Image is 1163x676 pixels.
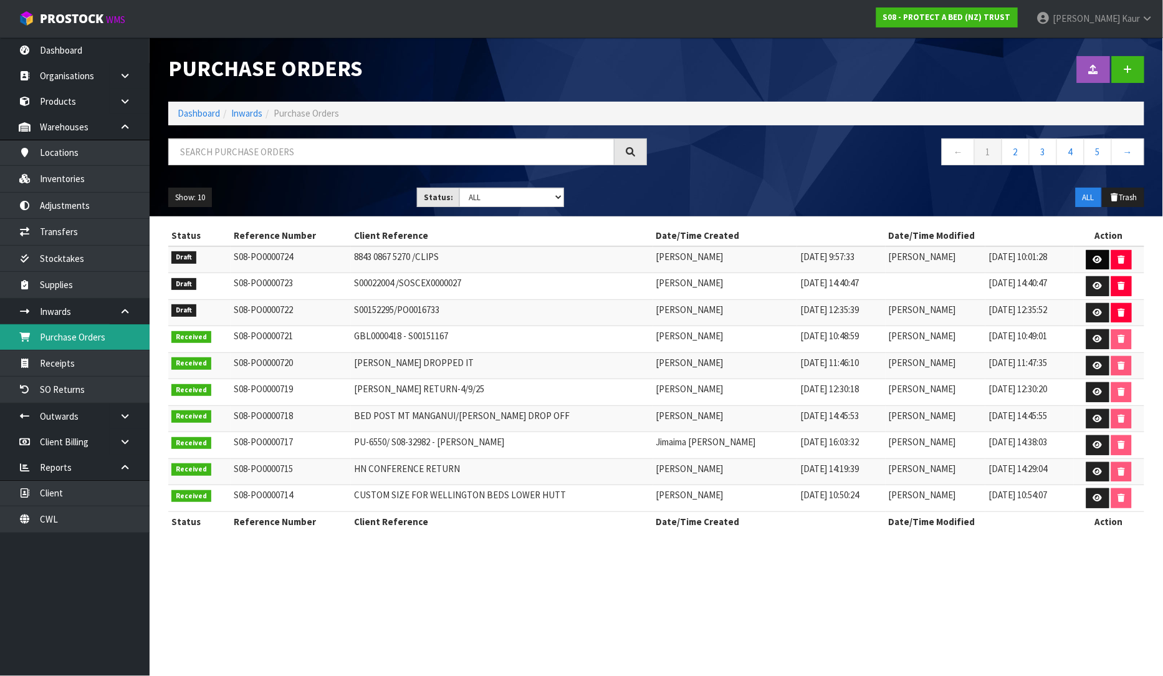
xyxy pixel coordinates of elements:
th: Date/Time Modified [886,511,1074,531]
span: [PERSON_NAME] [889,463,956,475]
span: [DATE] 11:46:10 [800,357,859,369]
td: GBL0000418 - S00151167 [351,326,653,353]
a: ← [942,138,975,165]
a: 4 [1056,138,1084,165]
td: [PERSON_NAME] DROPPED IT [351,352,653,379]
td: CUSTOM SIZE FOR WELLINGTON BEDS LOWER HUTT [351,485,653,512]
span: Received [171,357,211,370]
span: ProStock [40,11,103,27]
span: [PERSON_NAME] [889,251,956,263]
td: S00152295/PO0016733 [351,299,653,326]
span: [DATE] 14:40:47 [988,277,1047,289]
span: [DATE] 10:50:24 [800,489,859,501]
span: [DATE] 9:57:33 [800,251,854,263]
span: [DATE] 12:35:52 [988,304,1047,316]
strong: S08 - PROTECT A BED (NZ) TRUST [883,12,1011,22]
span: [DATE] 10:49:01 [988,330,1047,342]
button: Trash [1103,188,1144,208]
span: [PERSON_NAME] [656,383,724,395]
span: Draft [171,251,196,264]
td: S08-PO0000720 [231,352,351,379]
td: S08-PO0000714 [231,485,351,512]
a: 1 [974,138,1002,165]
small: WMS [106,14,125,26]
span: [DATE] 10:48:59 [800,330,859,342]
span: [PERSON_NAME] [889,357,956,369]
span: [DATE] 10:54:07 [988,489,1047,501]
a: 3 [1029,138,1057,165]
span: [DATE] 14:38:03 [988,436,1047,448]
span: Kaur [1122,12,1140,24]
span: Draft [171,278,196,291]
span: [PERSON_NAME] [889,304,956,316]
span: [DATE] 10:01:28 [988,251,1047,263]
td: BED POST MT MANGANUI/[PERSON_NAME] DROP OFF [351,405,653,432]
th: Action [1074,511,1144,531]
td: [PERSON_NAME] RETURN-4/9/25 [351,379,653,406]
span: [PERSON_NAME] [656,357,724,369]
span: [PERSON_NAME] [656,277,724,289]
th: Reference Number [231,226,351,246]
span: [DATE] 12:30:18 [800,383,859,395]
td: S08-PO0000715 [231,458,351,485]
span: [PERSON_NAME] [656,251,724,263]
span: [DATE] 14:19:39 [800,463,859,475]
td: S00022004 /SOSCEX0000027 [351,273,653,300]
td: S08-PO0000719 [231,379,351,406]
td: S08-PO0000724 [231,246,351,273]
span: Received [171,384,211,397]
span: Jimaima [PERSON_NAME] [656,436,756,448]
span: [PERSON_NAME] [656,304,724,316]
h1: Purchase Orders [168,56,647,80]
span: [PERSON_NAME] [656,489,724,501]
a: 5 [1084,138,1112,165]
strong: Status: [424,192,453,203]
span: [DATE] 16:03:32 [800,436,859,448]
span: [DATE] 12:30:20 [988,383,1047,395]
a: → [1111,138,1144,165]
span: Received [171,410,211,423]
span: [PERSON_NAME] [889,383,956,395]
span: Received [171,490,211,503]
span: [PERSON_NAME] [656,463,724,475]
span: [DATE] 14:40:47 [800,277,859,289]
th: Date/Time Modified [886,226,1074,246]
span: [PERSON_NAME] [889,330,956,342]
span: Received [171,331,211,344]
a: Dashboard [178,107,220,119]
button: Show: 10 [168,188,212,208]
td: S08-PO0000722 [231,299,351,326]
span: Received [171,437,211,450]
a: S08 - PROTECT A BED (NZ) TRUST [876,7,1018,27]
td: 8843 0867 5270 /CLIPS [351,246,653,273]
img: cube-alt.png [19,11,34,26]
th: Status [168,511,231,531]
span: [DATE] 11:47:35 [988,357,1047,369]
span: Received [171,463,211,476]
th: Status [168,226,231,246]
a: Inwards [231,107,262,119]
td: S08-PO0000723 [231,273,351,300]
span: [PERSON_NAME] [889,436,956,448]
span: [DATE] 12:35:39 [800,304,859,316]
th: Client Reference [351,226,653,246]
th: Date/Time Created [653,226,886,246]
td: HN CONFERENCE RETURN [351,458,653,485]
span: [PERSON_NAME] [656,330,724,342]
span: [PERSON_NAME] [656,410,724,422]
span: [PERSON_NAME] [889,489,956,501]
span: [DATE] 14:29:04 [988,463,1047,475]
a: 2 [1002,138,1030,165]
td: S08-PO0000717 [231,432,351,459]
button: ALL [1076,188,1101,208]
span: Purchase Orders [274,107,339,119]
input: Search purchase orders [168,138,615,165]
nav: Page navigation [666,138,1144,169]
th: Action [1074,226,1144,246]
td: PU-6550/ S08-32982 - [PERSON_NAME] [351,432,653,459]
span: [DATE] 14:45:53 [800,410,859,422]
th: Reference Number [231,511,351,531]
td: S08-PO0000718 [231,405,351,432]
span: [DATE] 14:45:55 [988,410,1047,422]
span: Draft [171,304,196,317]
